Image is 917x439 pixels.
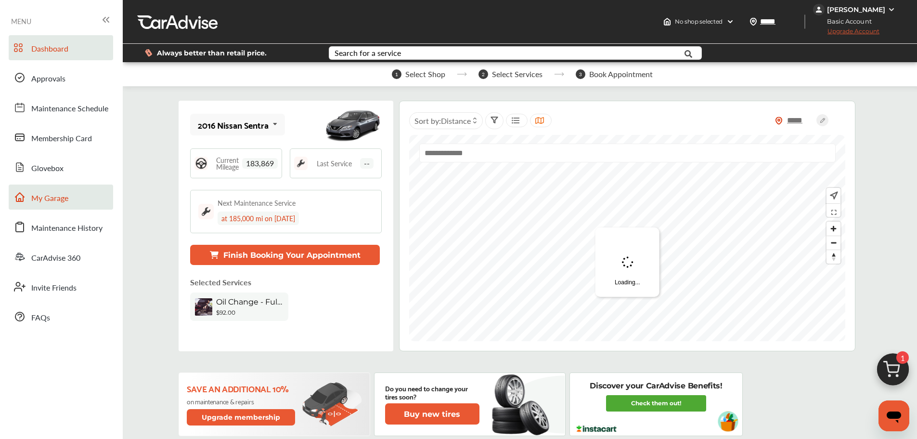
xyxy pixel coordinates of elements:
img: new-tire.a0c7fe23.svg [491,370,555,439]
span: Approvals [31,73,65,85]
span: 1 [392,69,401,79]
a: Glovebox [9,155,113,180]
img: oil-change-thumb.jpg [195,298,212,316]
img: jVpblrzwTbfkPYzPPzSLxeg0AAAAASUVORK5CYII= [813,4,825,15]
p: Discover your CarAdvise Benefits! [590,381,722,391]
img: dollor_label_vector.a70140d1.svg [145,49,152,57]
img: instacart-vehicle.0979a191.svg [718,411,738,432]
a: Maintenance Schedule [9,95,113,120]
span: Zoom out [827,236,840,250]
a: Membership Card [9,125,113,150]
iframe: Button to launch messaging window [878,400,909,431]
img: WGsFRI8htEPBVLJbROoPRyZpYNWhNONpIPPETTm6eUC0GeLEiAAAAAElFTkSuQmCC [888,6,895,13]
img: instacart-logo.217963cc.svg [575,426,618,432]
span: Invite Friends [31,282,77,294]
img: mobile_11114_st0640_046.jpg [324,103,382,146]
span: Oil Change - Full-synthetic [216,297,284,306]
img: header-home-logo.8d720a4f.svg [663,18,671,26]
img: stepper-arrow.e24c07c6.svg [554,72,564,76]
span: 183,869 [242,158,278,169]
canvas: Map [409,135,845,341]
div: Next Maintenance Service [218,198,296,208]
div: 2016 Nissan Sentra [198,120,269,130]
a: FAQs [9,304,113,329]
a: Dashboard [9,35,113,60]
p: on maintenance & repairs [187,398,297,405]
span: Glovebox [31,162,64,175]
img: header-divider.bc55588e.svg [804,14,805,29]
span: Last Service [317,160,352,167]
span: Distance [441,115,471,126]
span: Book Appointment [589,70,653,79]
button: Finish Booking Your Appointment [190,245,380,265]
span: 2 [478,69,488,79]
span: MENU [11,17,31,25]
span: Sort by : [414,115,471,126]
p: Save an additional 10% [187,383,297,394]
button: Reset bearing to north [827,250,840,264]
a: Maintenance History [9,214,113,239]
img: maintenance_logo [198,204,214,219]
span: Maintenance Schedule [31,103,108,115]
div: [PERSON_NAME] [827,5,885,14]
span: Dashboard [31,43,68,55]
a: Approvals [9,65,113,90]
button: Zoom in [827,222,840,236]
button: Zoom out [827,236,840,250]
span: 1 [896,351,909,364]
img: recenter.ce011a49.svg [828,190,838,201]
span: Current Mileage [213,157,242,170]
span: Select Shop [405,70,445,79]
a: Check them out! [606,395,706,412]
span: My Garage [31,192,68,205]
span: 3 [576,69,585,79]
p: Do you need to change your tires soon? [385,384,479,400]
span: Upgrade Account [813,27,879,40]
b: $92.00 [216,309,235,316]
a: CarAdvise 360 [9,244,113,269]
img: location_vector_orange.38f05af8.svg [775,117,783,125]
a: Invite Friends [9,274,113,299]
img: header-down-arrow.9dd2ce7d.svg [726,18,734,26]
div: at 185,000 mi on [DATE] [218,212,299,225]
a: Buy new tires [385,403,481,425]
a: My Garage [9,185,113,210]
span: CarAdvise 360 [31,252,80,265]
span: Membership Card [31,133,92,145]
img: maintenance_logo [294,157,308,170]
img: cart_icon.3d0951e8.svg [870,349,916,395]
span: FAQs [31,312,50,324]
button: Upgrade membership [187,409,296,426]
img: steering_logo [194,157,208,170]
span: Select Services [492,70,542,79]
p: Selected Services [190,277,251,288]
span: No shop selected [675,18,723,26]
img: stepper-arrow.e24c07c6.svg [457,72,467,76]
button: Buy new tires [385,403,479,425]
span: -- [360,158,374,169]
img: location_vector.a44bc228.svg [749,18,757,26]
div: Loading... [595,227,659,297]
img: update-membership.81812027.svg [302,382,362,427]
span: Maintenance History [31,222,103,235]
span: Always better than retail price. [157,50,267,56]
div: Search for a service [335,49,401,57]
span: Reset bearing to north [827,250,840,264]
span: Basic Account [814,16,879,27]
